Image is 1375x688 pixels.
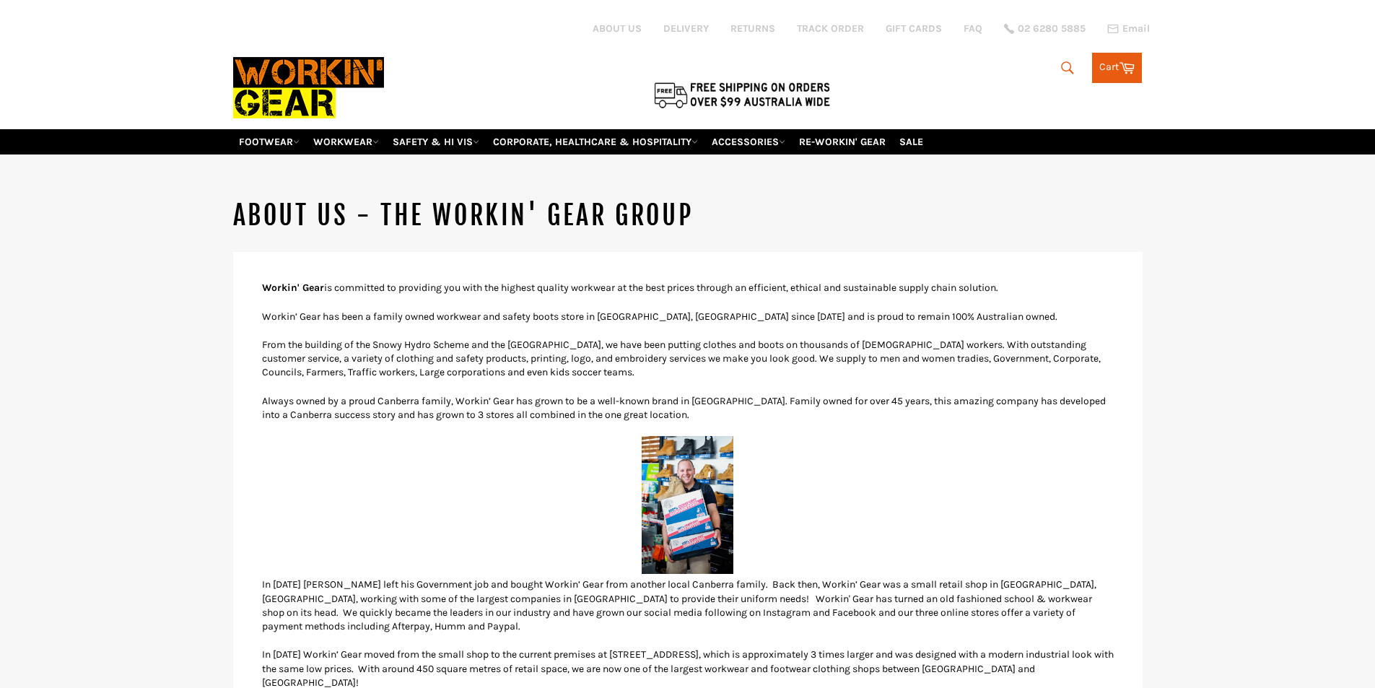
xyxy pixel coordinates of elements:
[262,394,1114,422] p: Always owned by a proud Canberra family, Workin’ Gear has grown to be a well-known brand in [GEOG...
[1018,24,1086,34] span: 02 6280 5885
[1107,23,1150,35] a: Email
[1122,24,1150,34] span: Email
[233,47,384,129] img: Workin Gear leaders in Workwear, Safety Boots, PPE, Uniforms. Australia's No.1 in Workwear
[262,281,1114,295] p: is committed to providing you with the highest quality workwear at the best prices through an eff...
[262,338,1114,380] p: From the building of the Snowy Hydro Scheme and the [GEOGRAPHIC_DATA], we have been putting cloth...
[964,22,982,35] a: FAQ
[1004,24,1086,34] a: 02 6280 5885
[262,282,324,294] strong: Workin' Gear
[894,129,929,154] a: SALE
[387,129,485,154] a: SAFETY & HI VIS
[487,129,704,154] a: CORPORATE, HEALTHCARE & HOSPITALITY
[886,22,942,35] a: GIFT CARDS
[593,22,642,35] a: ABOUT US
[233,198,1143,234] h1: ABOUT US - The Workin' Gear Group
[730,22,775,35] a: RETURNS
[706,129,791,154] a: ACCESSORIES
[793,129,891,154] a: RE-WORKIN' GEAR
[262,310,1114,323] p: Workin’ Gear has been a family owned workwear and safety boots store in [GEOGRAPHIC_DATA], [GEOGR...
[797,22,864,35] a: TRACK ORDER
[262,578,1114,633] p: In [DATE] [PERSON_NAME] left his Government job and bought Workin’ Gear from another local Canber...
[1092,53,1142,83] a: Cart
[233,129,305,154] a: FOOTWEAR
[307,129,385,154] a: WORKWEAR
[663,22,709,35] a: DELIVERY
[652,79,832,110] img: Flat $9.95 shipping Australia wide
